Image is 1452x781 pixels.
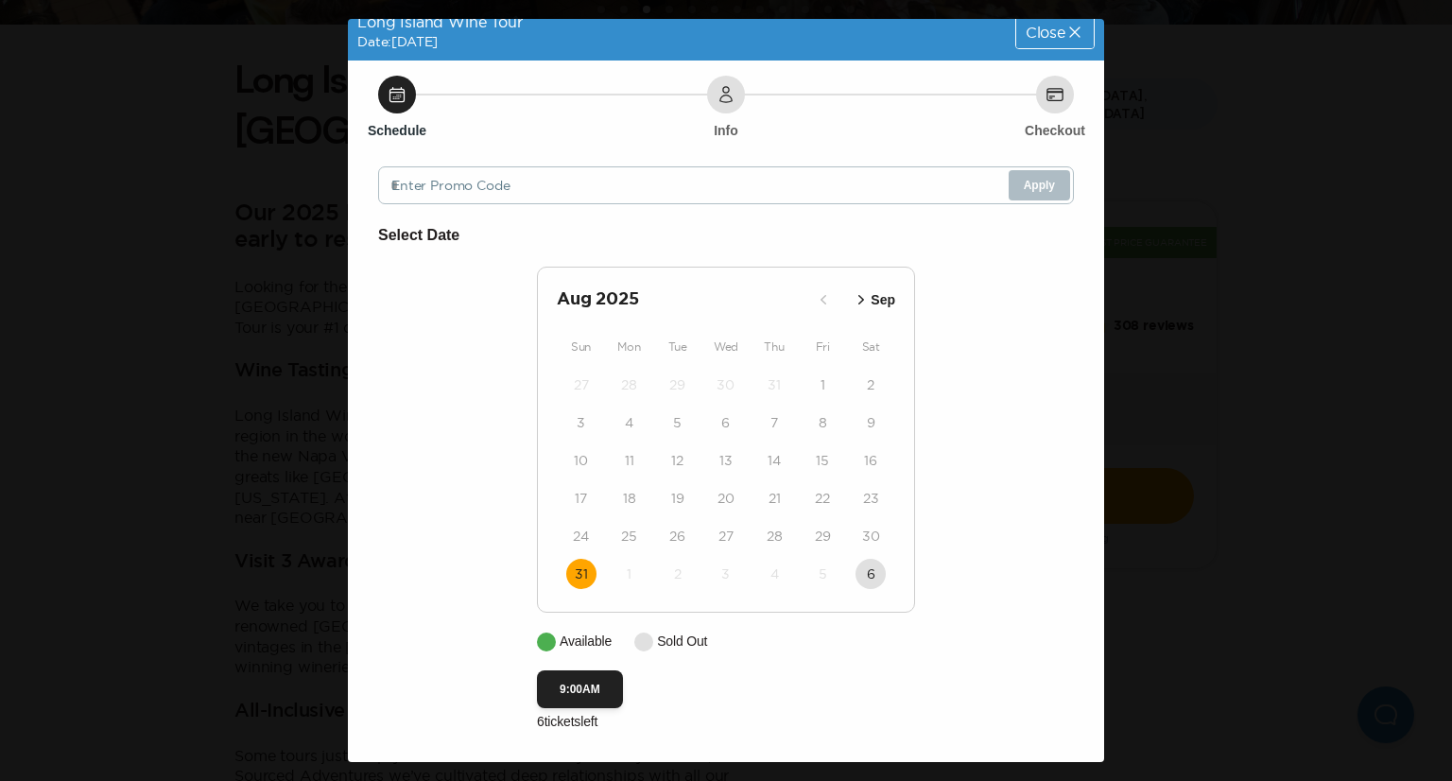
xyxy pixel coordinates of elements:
[767,527,783,546] time: 28
[807,408,838,438] button: 8
[847,336,895,358] div: Sat
[768,451,781,470] time: 14
[711,408,741,438] button: 6
[671,489,684,508] time: 19
[566,521,596,551] button: 24
[557,286,808,313] h2: Aug 2025
[1026,25,1065,40] span: Close
[574,451,588,470] time: 10
[864,451,877,470] time: 16
[721,413,730,432] time: 6
[816,451,829,470] time: 15
[819,413,827,432] time: 8
[856,521,886,551] button: 30
[714,121,738,140] h6: Info
[759,370,789,400] button: 31
[577,413,585,432] time: 3
[759,483,789,513] button: 21
[614,521,645,551] button: 25
[357,34,438,49] span: Date: [DATE]
[770,413,778,432] time: 7
[657,632,707,651] p: Sold Out
[673,413,682,432] time: 5
[614,559,645,589] button: 1
[819,564,827,583] time: 5
[856,408,886,438] button: 9
[711,445,741,476] button: 13
[537,712,915,732] p: 6 ticket s left
[1025,121,1085,140] h6: Checkout
[674,564,682,583] time: 2
[807,559,838,589] button: 5
[718,527,734,546] time: 27
[867,564,875,583] time: 6
[663,408,693,438] button: 5
[663,521,693,551] button: 26
[614,483,645,513] button: 18
[862,527,880,546] time: 30
[625,451,634,470] time: 11
[799,336,847,358] div: Fri
[574,375,589,394] time: 27
[807,483,838,513] button: 22
[378,223,1074,248] h6: Select Date
[671,451,683,470] time: 12
[759,559,789,589] button: 4
[871,290,895,310] p: Sep
[711,521,741,551] button: 27
[621,375,637,394] time: 28
[863,489,879,508] time: 23
[846,285,901,316] button: Sep
[575,489,587,508] time: 17
[663,559,693,589] button: 2
[856,483,886,513] button: 23
[621,527,637,546] time: 25
[557,336,605,358] div: Sun
[856,445,886,476] button: 16
[663,370,693,400] button: 29
[856,559,886,589] button: 6
[566,445,596,476] button: 10
[614,445,645,476] button: 11
[663,483,693,513] button: 19
[717,375,735,394] time: 30
[856,370,886,400] button: 2
[719,451,733,470] time: 13
[815,489,830,508] time: 22
[711,559,741,589] button: 3
[653,336,701,358] div: Tue
[768,375,781,394] time: 31
[566,559,596,589] button: 31
[368,121,426,140] h6: Schedule
[721,564,730,583] time: 3
[807,445,838,476] button: 15
[669,527,685,546] time: 26
[759,408,789,438] button: 7
[573,527,589,546] time: 24
[560,632,612,651] p: Available
[357,13,523,30] span: Long Island Wine Tour
[663,445,693,476] button: 12
[717,489,735,508] time: 20
[821,375,825,394] time: 1
[566,408,596,438] button: 3
[627,564,631,583] time: 1
[566,483,596,513] button: 17
[807,521,838,551] button: 29
[769,489,781,508] time: 21
[711,483,741,513] button: 20
[614,408,645,438] button: 4
[711,370,741,400] button: 30
[623,489,636,508] time: 18
[759,445,789,476] button: 14
[575,564,588,583] time: 31
[701,336,750,358] div: Wed
[605,336,653,358] div: Mon
[537,670,623,708] button: 9:00AM
[566,370,596,400] button: 27
[669,375,685,394] time: 29
[614,370,645,400] button: 28
[867,413,875,432] time: 9
[770,564,779,583] time: 4
[625,413,633,432] time: 4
